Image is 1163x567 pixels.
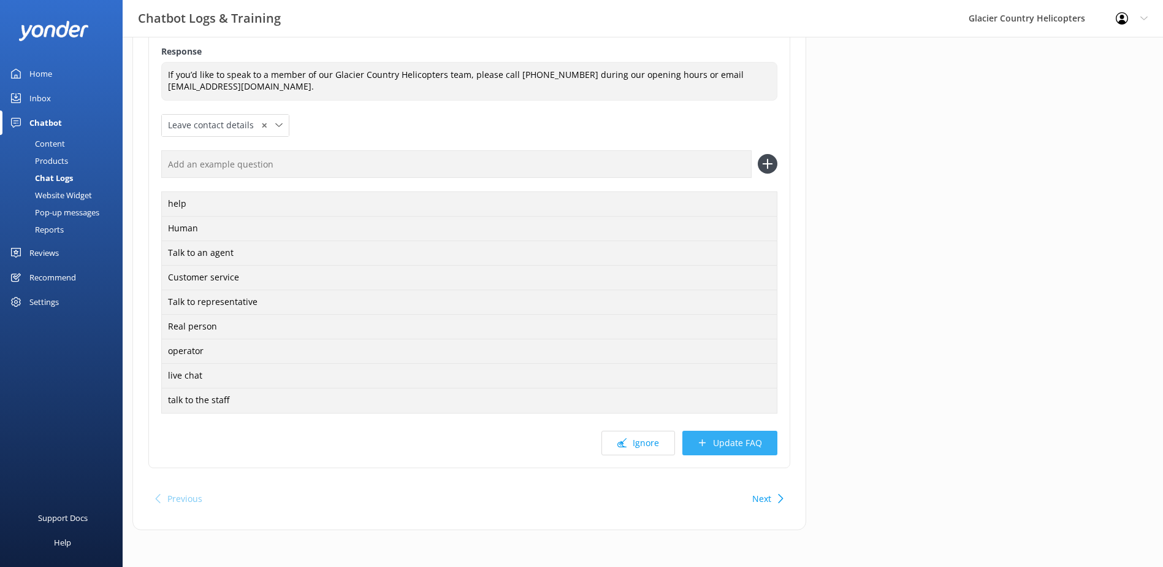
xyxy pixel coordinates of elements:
[138,9,281,28] h3: Chatbot Logs & Training
[161,150,752,178] input: Add an example question
[29,86,51,110] div: Inbox
[29,110,62,135] div: Chatbot
[161,314,777,340] div: Real person
[38,506,88,530] div: Support Docs
[161,216,777,242] div: Human
[7,221,123,238] a: Reports
[168,118,261,132] span: Leave contact details
[752,487,771,511] button: Next
[161,191,777,217] div: help
[7,135,123,152] a: Content
[682,431,777,455] button: Update FAQ
[601,431,675,455] button: Ignore
[29,265,76,290] div: Recommend
[161,62,777,101] textarea: If you’d like to speak to a member of our Glacier Country Helicopters team, please call [PHONE_NU...
[7,152,123,169] a: Products
[54,530,71,555] div: Help
[161,388,777,414] div: talk to the staff
[7,169,73,187] div: Chat Logs
[29,241,59,265] div: Reviews
[29,61,52,86] div: Home
[7,135,65,152] div: Content
[261,120,267,131] span: ✕
[29,290,59,314] div: Settings
[7,204,123,221] a: Pop-up messages
[161,290,777,315] div: Talk to representative
[7,187,123,204] a: Website Widget
[7,187,92,204] div: Website Widget
[18,21,89,41] img: yonder-white-logo.png
[7,204,99,221] div: Pop-up messages
[7,221,64,238] div: Reports
[7,152,68,169] div: Products
[7,169,123,187] a: Chat Logs
[161,363,777,389] div: live chat
[161,45,777,58] label: Response
[161,265,777,291] div: Customer service
[161,241,777,266] div: Talk to an agent
[161,339,777,364] div: operator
